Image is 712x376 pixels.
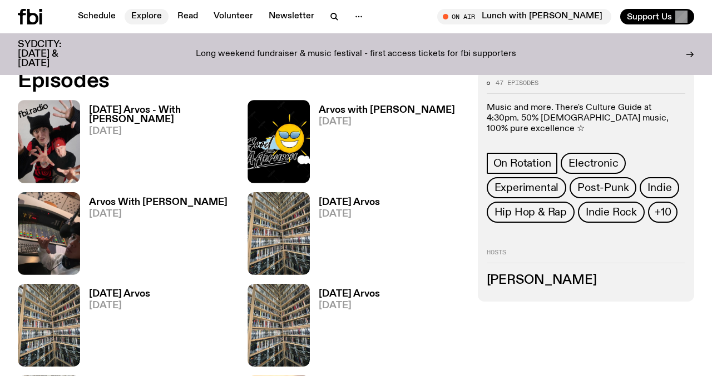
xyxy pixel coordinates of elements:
[89,209,228,219] span: [DATE]
[310,106,455,183] a: Arvos with [PERSON_NAME][DATE]
[18,71,464,91] h2: Episodes
[310,289,380,367] a: [DATE] Arvos[DATE]
[196,49,516,59] p: Long weekend fundraiser & music festival - first access tickets for fbi supporters
[80,106,234,183] a: [DATE] Arvos - With [PERSON_NAME][DATE]
[496,80,538,86] span: 47 episodes
[487,153,558,174] a: On Rotation
[655,206,671,218] span: +10
[437,9,611,24] button: On AirLunch with [PERSON_NAME]
[319,209,380,219] span: [DATE]
[89,198,228,207] h3: Arvos With [PERSON_NAME]
[487,202,575,223] a: Hip Hop & Rap
[248,100,310,183] img: A stock image of a grinning sun with sunglasses, with the text Good Afternoon in cursive
[487,177,567,198] a: Experimental
[171,9,205,24] a: Read
[648,202,678,223] button: +10
[125,9,169,24] a: Explore
[18,284,80,367] img: A corner shot of the fbi music library
[487,103,685,135] p: Music and more. There's Culture Guide at 4:30pm. 50% [DEMOGRAPHIC_DATA] music, 100% pure excellen...
[586,206,637,218] span: Indie Rock
[493,157,551,169] span: On Rotation
[248,284,310,367] img: A corner shot of the fbi music library
[80,289,150,367] a: [DATE] Arvos[DATE]
[319,289,380,299] h3: [DATE] Arvos
[487,249,685,263] h2: Hosts
[568,157,618,169] span: Electronic
[319,117,455,127] span: [DATE]
[207,9,260,24] a: Volunteer
[627,12,672,22] span: Support Us
[89,289,150,299] h3: [DATE] Arvos
[319,106,455,115] h3: Arvos with [PERSON_NAME]
[561,153,626,174] a: Electronic
[89,127,234,136] span: [DATE]
[310,198,380,275] a: [DATE] Arvos[DATE]
[640,177,679,198] a: Indie
[487,274,685,287] h3: [PERSON_NAME]
[620,9,694,24] button: Support Us
[248,192,310,275] img: A corner shot of the fbi music library
[578,202,645,223] a: Indie Rock
[495,182,559,194] span: Experimental
[89,106,234,124] h3: [DATE] Arvos - With [PERSON_NAME]
[89,301,150,310] span: [DATE]
[570,177,636,198] a: Post-Punk
[495,206,567,218] span: Hip Hop & Rap
[647,182,671,194] span: Indie
[577,182,629,194] span: Post-Punk
[319,198,380,207] h3: [DATE] Arvos
[80,198,228,275] a: Arvos With [PERSON_NAME][DATE]
[319,301,380,310] span: [DATE]
[262,9,321,24] a: Newsletter
[18,40,89,68] h3: SYDCITY: [DATE] & [DATE]
[71,9,122,24] a: Schedule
